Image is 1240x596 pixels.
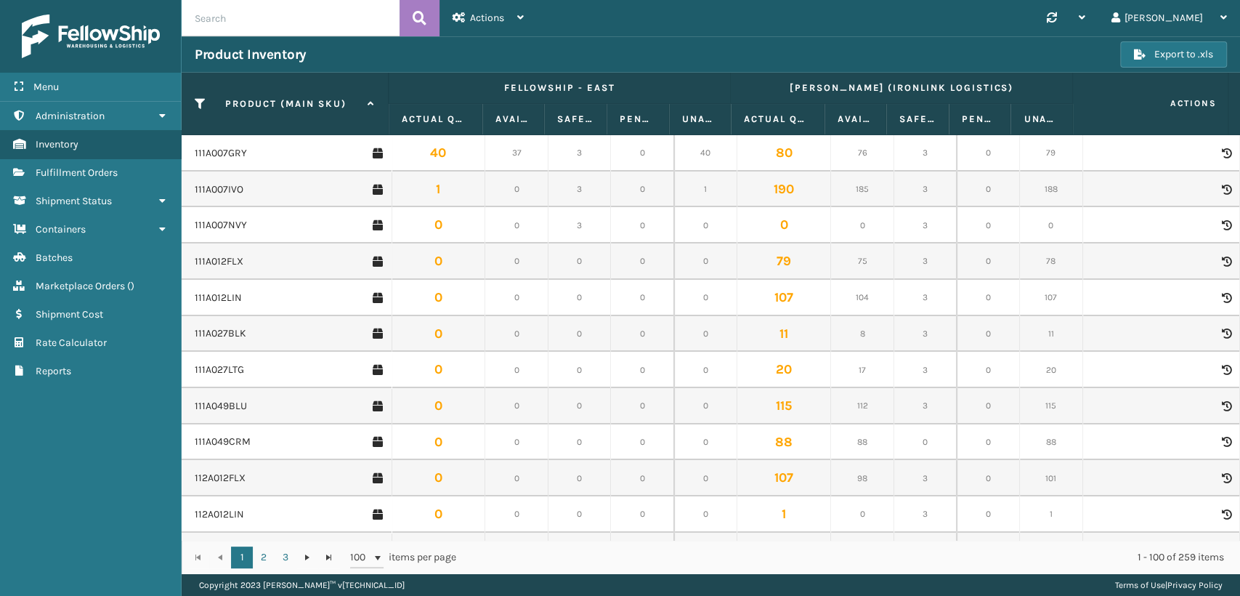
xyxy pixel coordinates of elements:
td: 0 [674,533,737,569]
td: 0 [611,172,674,208]
td: 0 [548,496,612,533]
td: 115 [1020,388,1083,424]
td: 88 [1020,424,1083,461]
a: 111A049BLU [195,399,247,414]
td: 0 [674,316,737,353]
a: 111A007GRY [195,146,247,161]
td: 0 [485,424,548,461]
i: Product Activity [1222,257,1231,267]
td: 0 [392,316,486,353]
td: 190 [737,172,832,208]
i: Product Activity [1222,473,1231,483]
td: 0 [957,316,1020,353]
span: Fulfillment Orders [36,166,118,179]
td: 115 [737,388,832,424]
td: 0 [485,207,548,243]
td: 1 [737,496,832,533]
td: 0 [831,207,894,243]
td: 3 [548,135,612,172]
td: 0 [957,243,1020,280]
span: Rate Calculator [36,337,107,349]
td: 3 [894,135,957,172]
p: Copyright 2023 [PERSON_NAME]™ v [TECHNICAL_ID] [199,574,405,596]
div: 1 - 100 of 259 items [477,550,1224,565]
label: Fellowship - East [402,81,717,94]
a: Privacy Policy [1167,580,1223,590]
td: 0 [611,496,674,533]
td: 107 [1020,280,1083,316]
td: 0 [392,388,486,424]
i: Product Activity [1222,329,1231,339]
td: 0 [611,460,674,496]
i: Product Activity [1222,510,1231,520]
td: 20 [1020,352,1083,388]
a: 111A027LTG [195,363,244,377]
td: 107 [737,280,832,316]
td: 0 [957,533,1020,569]
td: 0 [957,424,1020,461]
td: 188 [1020,172,1083,208]
td: 0 [831,496,894,533]
td: 20 [737,352,832,388]
div: | [1115,574,1223,596]
td: 0 [611,243,674,280]
td: 40 [674,135,737,172]
td: 0 [485,352,548,388]
a: 111A007NVY [195,218,247,233]
h3: Product Inventory [195,46,307,63]
td: 0 [392,352,486,388]
td: 0 [674,460,737,496]
td: 37 [485,135,548,172]
td: 0 [611,135,674,172]
td: 0 [392,424,486,461]
label: Unallocated [1024,113,1059,126]
td: 0 [392,280,486,316]
span: Actions [1077,92,1225,116]
td: 56 [737,533,832,569]
td: 0 [674,388,737,424]
span: 100 [350,550,372,565]
label: Unallocated [682,113,718,126]
span: Actions [470,12,504,24]
td: 3 [548,172,612,208]
i: Product Activity [1222,220,1231,230]
td: 0 [957,207,1020,243]
span: Menu [33,81,59,93]
td: 0 [611,207,674,243]
td: 3 [894,388,957,424]
a: 111A012FLX [195,254,243,269]
td: 88 [831,424,894,461]
td: 3 [894,280,957,316]
td: 79 [1020,135,1083,172]
td: 1 [674,172,737,208]
td: 0 [392,496,486,533]
td: 3 [894,243,957,280]
td: 0 [957,460,1020,496]
label: Available [495,113,531,126]
td: 3 [548,207,612,243]
td: 51 [831,533,894,569]
td: 0 [485,533,548,569]
td: 0 [485,172,548,208]
td: 3 [894,533,957,569]
td: 0 [548,388,612,424]
span: Marketplace Orders [36,280,125,292]
td: 40 [392,135,486,172]
a: 112A012FLX [195,471,246,486]
label: Actual Quantity [402,113,468,126]
td: 0 [392,460,486,496]
span: Batches [36,251,73,264]
td: 0 [611,424,674,461]
span: Inventory [36,138,78,150]
td: 0 [737,207,832,243]
td: 185 [831,172,894,208]
a: 1 [231,547,253,568]
td: 0 [674,243,737,280]
td: 3 [894,172,957,208]
span: ( ) [127,280,134,292]
label: Actual Quantity [744,113,810,126]
td: 0 [957,388,1020,424]
span: Containers [36,223,86,235]
a: 111A012LIN [195,291,242,305]
i: Product Activity [1222,148,1231,158]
